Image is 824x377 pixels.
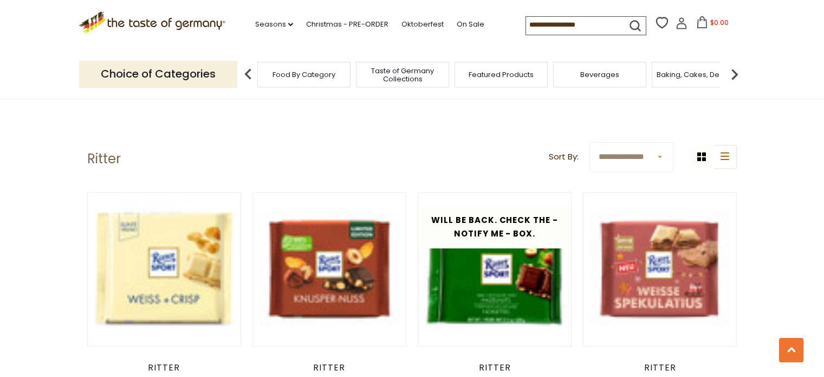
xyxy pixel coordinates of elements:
[79,61,237,87] p: Choice of Categories
[255,18,293,30] a: Seasons
[583,362,737,373] div: Ritter
[724,63,745,85] img: next arrow
[457,18,484,30] a: On Sale
[583,193,737,346] img: Ritter Sport Weiss Spekulatius Winter Edition
[580,71,619,79] a: Beverages
[272,71,335,79] a: Food By Category
[359,67,446,83] a: Taste of Germany Collections
[87,362,242,373] div: Ritter
[657,71,741,79] a: Baking, Cakes, Desserts
[253,193,406,346] img: Ritter Milk Chocolate with Hazelnuts and Corn Flakes
[88,193,241,346] img: Ritter Sport "Weiss + Crisp" Chocolate with Corn Flakes (White), 3.5 oz. - DEAL
[401,18,444,30] a: Oktoberfest
[418,362,572,373] div: Ritter
[710,18,729,27] span: $0.00
[549,150,579,164] label: Sort By:
[252,362,407,373] div: Ritter
[237,63,259,85] img: previous arrow
[418,193,572,346] img: Ritter Milk Chocolate with Hazelnuts
[87,151,121,167] h1: Ritter
[690,16,736,33] button: $0.00
[306,18,388,30] a: Christmas - PRE-ORDER
[469,71,534,79] a: Featured Products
